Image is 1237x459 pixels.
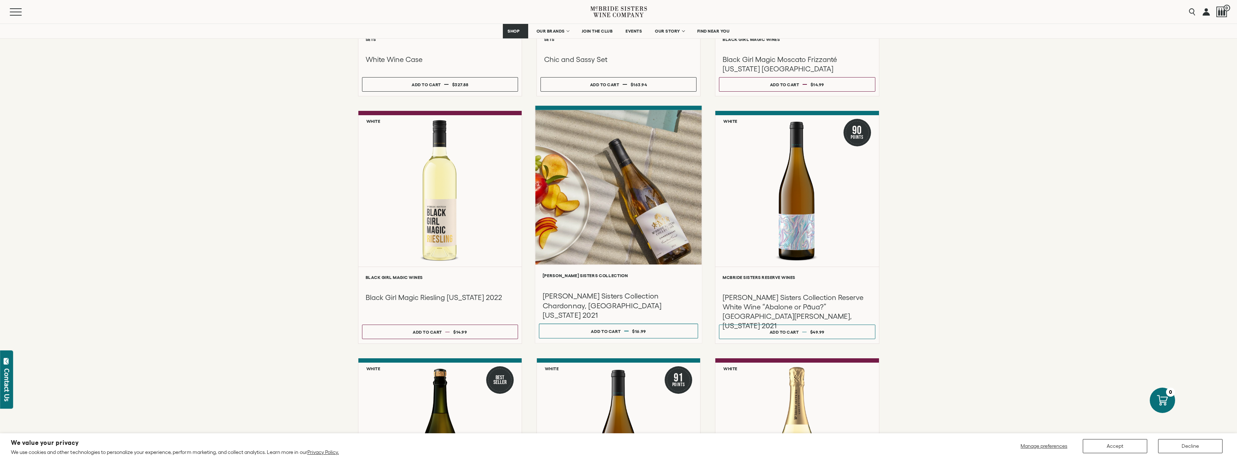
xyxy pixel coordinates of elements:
[358,111,522,344] a: White Black Girl Magic Riesling California Black Girl Magic Wines Black Girl Magic Riesling [US_S...
[543,291,695,320] h3: [PERSON_NAME] Sisters Collection Chardonnay, [GEOGRAPHIC_DATA][US_STATE] 2021
[366,119,380,124] h6: White
[621,24,647,38] a: EVENTS
[626,29,642,34] span: EVENTS
[537,29,565,34] span: OUR BRANDS
[1021,443,1067,449] span: Manage preferences
[715,111,879,344] a: White 90 Points McBride Sisters Collection Reserve White Wine McBride Sisters Reserve Wines [PERS...
[503,24,528,38] a: SHOP
[307,449,339,455] a: Privacy Policy.
[366,55,514,64] h3: White Wine Case
[1016,439,1072,453] button: Manage preferences
[723,55,871,74] h3: Black Girl Magic Moscato Frizzanté [US_STATE] [GEOGRAPHIC_DATA]
[723,119,737,124] h6: White
[3,368,10,401] div: Contact Us
[723,293,871,330] h3: [PERSON_NAME] Sisters Collection Reserve White Wine “Abalone or Pāua?” [GEOGRAPHIC_DATA][PERSON_N...
[535,106,702,343] a: [PERSON_NAME] Sisters Collection [PERSON_NAME] Sisters Collection Chardonnay, [GEOGRAPHIC_DATA][U...
[1166,388,1175,397] div: 0
[539,324,698,339] button: Add to cart $16.99
[719,325,875,339] button: Add to cart $49.99
[11,449,339,455] p: We use cookies and other technologies to personalize your experience, perform marketing, and coll...
[508,29,520,34] span: SHOP
[770,79,799,90] div: Add to cart
[362,325,518,339] button: Add to cart $14.99
[532,24,573,38] a: OUR BRANDS
[697,29,730,34] span: FIND NEAR YOU
[650,24,689,38] a: OUR STORY
[453,330,467,334] span: $14.99
[544,37,693,42] h6: Sets
[1224,5,1230,11] span: 0
[366,37,514,42] h6: Sets
[655,29,680,34] span: OUR STORY
[1083,439,1147,453] button: Accept
[590,79,619,90] div: Add to cart
[412,79,441,90] div: Add to cart
[723,366,737,371] h6: White
[544,55,693,64] h3: Chic and Sassy Set
[582,29,613,34] span: JOIN THE CLUB
[723,275,871,280] h6: McBride Sisters Reserve Wines
[577,24,618,38] a: JOIN THE CLUB
[545,366,559,371] h6: White
[10,8,36,16] button: Mobile Menu Trigger
[362,77,518,92] button: Add to cart $327.88
[413,327,442,337] div: Add to cart
[11,440,339,446] h2: We value your privacy
[723,37,871,42] h6: Black Girl Magic Wines
[366,275,514,280] h6: Black Girl Magic Wines
[540,77,697,92] button: Add to cart $163.94
[632,329,646,334] span: $16.99
[1158,439,1223,453] button: Decline
[543,273,695,278] h6: [PERSON_NAME] Sisters Collection
[719,77,875,92] button: Add to cart $14.99
[591,326,620,337] div: Add to cart
[366,366,380,371] h6: White
[810,330,825,334] span: $49.99
[693,24,735,38] a: FIND NEAR YOU
[366,293,514,302] h3: Black Girl Magic Riesling [US_STATE] 2022
[631,82,647,87] span: $163.94
[770,327,799,337] div: Add to cart
[811,82,824,87] span: $14.99
[452,82,468,87] span: $327.88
